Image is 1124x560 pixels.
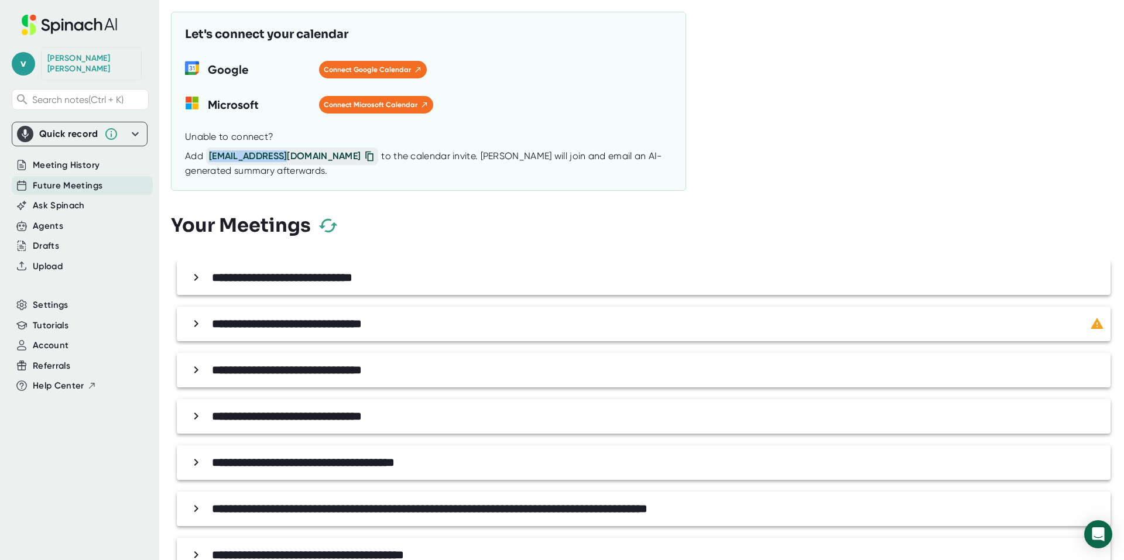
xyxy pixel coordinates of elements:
[33,219,63,233] button: Agents
[32,94,124,105] span: Search notes (Ctrl + K)
[33,379,84,393] span: Help Center
[33,339,68,352] button: Account
[1090,317,1104,331] svg: Add a video link to this calendar event so Spinach can join.
[185,61,199,75] img: wORq9bEjBjwFQAAAABJRU5ErkJggg==
[47,53,135,74] div: Veronica Zapata
[171,214,311,236] h3: Your Meetings
[33,159,100,172] button: Meeting History
[33,298,68,312] button: Settings
[324,99,429,110] span: Connect Microsoft Calendar
[33,379,97,393] button: Help Center
[208,96,310,114] h3: Microsoft
[17,122,142,146] div: Quick record
[33,260,63,273] button: Upload
[33,359,70,373] button: Referrals
[33,179,102,193] button: Future Meetings
[33,239,59,253] button: Drafts
[33,319,68,332] button: Tutorials
[12,52,35,75] span: v
[1084,520,1112,548] div: Open Intercom Messenger
[208,61,310,78] h3: Google
[206,147,378,165] span: [EMAIL_ADDRESS][DOMAIN_NAME]
[185,26,348,43] h3: Let's connect your calendar
[185,147,672,177] div: Add to the calendar invite. [PERSON_NAME] will join and email an AI-generated summary afterwards.
[39,128,98,140] div: Quick record
[33,199,85,212] button: Ask Spinach
[319,96,433,114] button: Connect Microsoft Calendar
[319,61,427,78] button: Connect Google Calendar
[324,64,422,75] span: Connect Google Calendar
[185,131,273,143] div: Unable to connect?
